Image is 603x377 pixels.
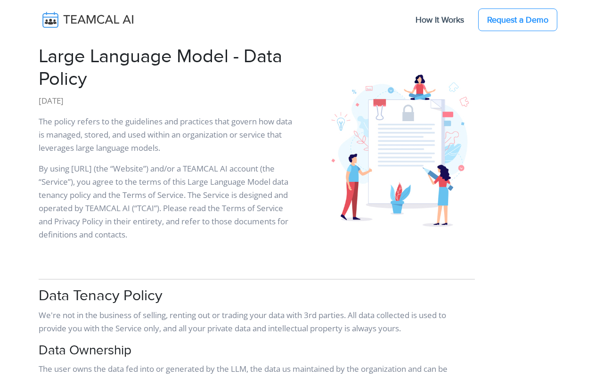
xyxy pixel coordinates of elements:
[307,64,524,230] img: ...
[406,10,473,30] a: How It Works
[39,343,475,359] h3: Data Ownership
[39,115,296,155] p: The policy refers to the guidelines and practices that govern how data is managed, stored, and us...
[39,309,475,335] p: We're not in the business of selling, renting out or trading your data with 3rd parties. All data...
[478,8,557,31] a: Request a Demo
[39,94,296,107] p: [DATE]
[39,287,475,305] h2: Data Tenacy Policy
[39,45,296,90] h1: Large Language Model - Data Policy
[39,162,296,241] p: By using [URL] (the “Website”) and/or a TEAMCAL AI account (the “Service”), you agree to the term...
